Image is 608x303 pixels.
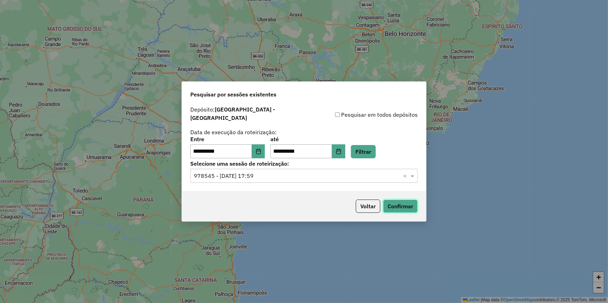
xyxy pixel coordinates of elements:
label: até [270,135,345,143]
label: Data de execução da roteirização: [190,128,277,136]
div: Pesquisar em todos depósitos [304,110,418,119]
span: Clear all [403,172,409,180]
label: Selecione uma sessão de roteirização: [190,159,418,168]
button: Filtrar [351,145,376,158]
span: Pesquisar por sessões existentes [190,90,276,99]
strong: [GEOGRAPHIC_DATA] - [GEOGRAPHIC_DATA] [190,106,275,121]
button: Choose Date [332,144,345,158]
label: Entre [190,135,265,143]
button: Confirmar [383,200,418,213]
button: Choose Date [252,144,265,158]
button: Voltar [356,200,380,213]
label: Depósito: [190,105,304,122]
